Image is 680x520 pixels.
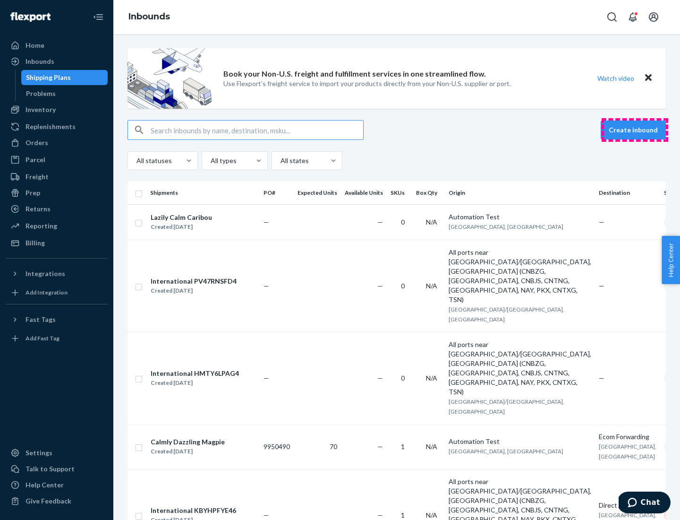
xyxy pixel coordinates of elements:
span: 70 [330,442,337,451]
th: Box Qty [412,182,445,204]
div: Settings [25,448,52,458]
span: 0 [401,282,405,290]
div: Automation Test [449,212,591,222]
div: International KBYHPFYE46 [151,506,236,515]
input: Search inbounds by name, destination, msku... [151,121,363,139]
td: 9950490 [260,424,294,469]
p: Use Flexport’s freight service to import your products directly from your Non-U.S. supplier or port. [223,79,511,88]
span: — [599,282,604,290]
div: Orders [25,138,48,147]
a: Problems [21,86,108,101]
span: N/A [426,282,437,290]
span: — [377,442,383,451]
a: Reporting [6,218,108,234]
button: Watch video [591,71,640,85]
ol: breadcrumbs [121,3,178,31]
input: All types [210,156,211,165]
div: Created [DATE] [151,378,239,388]
div: Reporting [25,221,57,231]
div: All ports near [GEOGRAPHIC_DATA]/[GEOGRAPHIC_DATA], [GEOGRAPHIC_DATA] (CNBZG, [GEOGRAPHIC_DATA], ... [449,248,591,304]
div: Created [DATE] [151,286,237,295]
div: Help Center [25,480,64,490]
button: Open account menu [644,8,663,26]
a: Returns [6,201,108,217]
button: Open notifications [623,8,642,26]
a: Settings [6,445,108,460]
span: N/A [426,218,437,226]
a: Add Fast Tag [6,331,108,346]
a: Freight [6,169,108,184]
span: 0 [401,374,405,382]
div: Freight [25,172,49,182]
span: [GEOGRAPHIC_DATA], [GEOGRAPHIC_DATA] [449,223,563,230]
span: — [377,282,383,290]
span: N/A [426,511,437,519]
th: Expected Units [294,182,341,204]
div: Integrations [25,269,65,278]
span: — [599,374,604,382]
div: Add Fast Tag [25,334,59,342]
img: Flexport logo [10,12,51,22]
span: — [263,511,269,519]
a: Help Center [6,477,108,493]
a: Inventory [6,102,108,117]
iframe: Opens a widget where you can chat to one of our agents [619,492,671,515]
span: N/A [426,374,437,382]
button: Close Navigation [89,8,108,26]
div: Created [DATE] [151,447,225,456]
input: All states [280,156,280,165]
a: Orders [6,135,108,150]
div: All ports near [GEOGRAPHIC_DATA]/[GEOGRAPHIC_DATA], [GEOGRAPHIC_DATA] (CNBZG, [GEOGRAPHIC_DATA], ... [449,340,591,397]
span: [GEOGRAPHIC_DATA], [GEOGRAPHIC_DATA] [599,443,656,460]
a: Add Integration [6,285,108,300]
button: Open Search Box [603,8,621,26]
div: Parcel [25,155,45,165]
span: — [599,218,604,226]
th: Available Units [341,182,387,204]
th: SKUs [387,182,412,204]
div: Talk to Support [25,464,75,474]
div: Give Feedback [25,496,71,506]
div: Inbounds [25,57,54,66]
div: Prep [25,188,40,198]
a: Inbounds [128,11,170,22]
span: — [377,511,383,519]
div: Home [25,41,44,50]
div: Billing [25,238,45,248]
a: Inbounds [6,54,108,69]
span: N/A [426,442,437,451]
a: Billing [6,235,108,251]
th: Origin [445,182,595,204]
th: Shipments [146,182,260,204]
span: — [263,218,269,226]
span: [GEOGRAPHIC_DATA], [GEOGRAPHIC_DATA] [449,448,563,455]
span: 1 [401,511,405,519]
div: Ecom Forwarding [599,432,656,442]
span: — [377,374,383,382]
th: PO# [260,182,294,204]
button: Talk to Support [6,461,108,477]
div: Add Integration [25,288,68,296]
div: Created [DATE] [151,222,212,232]
th: Destination [595,182,660,204]
div: Direct [599,501,656,510]
div: Lazily Calm Caribou [151,213,212,222]
a: Shipping Plans [21,70,108,85]
input: All statuses [136,156,136,165]
p: Book your Non-U.S. freight and fulfillment services in one streamlined flow. [223,69,486,79]
span: — [377,218,383,226]
a: Parcel [6,152,108,167]
div: Inventory [25,105,56,114]
span: 0 [401,218,405,226]
button: Fast Tags [6,312,108,327]
div: Fast Tags [25,315,56,324]
a: Home [6,38,108,53]
div: International HMTY6LPAG4 [151,369,239,378]
button: Create inbound [601,121,666,139]
div: International PV47RNSFD4 [151,277,237,286]
button: Close [642,71,654,85]
div: Calmly Dazzling Magpie [151,437,225,447]
button: Help Center [662,236,680,284]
